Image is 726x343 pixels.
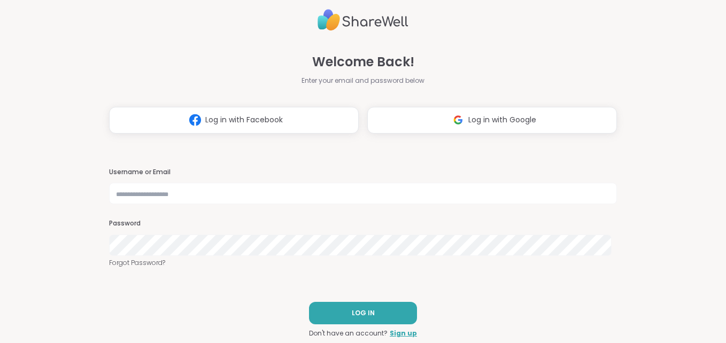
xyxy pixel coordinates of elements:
[318,5,408,35] img: ShareWell Logo
[309,329,388,338] span: Don't have an account?
[309,302,417,324] button: LOG IN
[109,168,617,177] h3: Username or Email
[352,308,375,318] span: LOG IN
[367,107,617,134] button: Log in with Google
[302,76,424,85] span: Enter your email and password below
[468,114,536,126] span: Log in with Google
[109,107,359,134] button: Log in with Facebook
[185,110,205,130] img: ShareWell Logomark
[109,219,617,228] h3: Password
[205,114,283,126] span: Log in with Facebook
[109,258,617,268] a: Forgot Password?
[448,110,468,130] img: ShareWell Logomark
[390,329,417,338] a: Sign up
[312,52,414,72] span: Welcome Back!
